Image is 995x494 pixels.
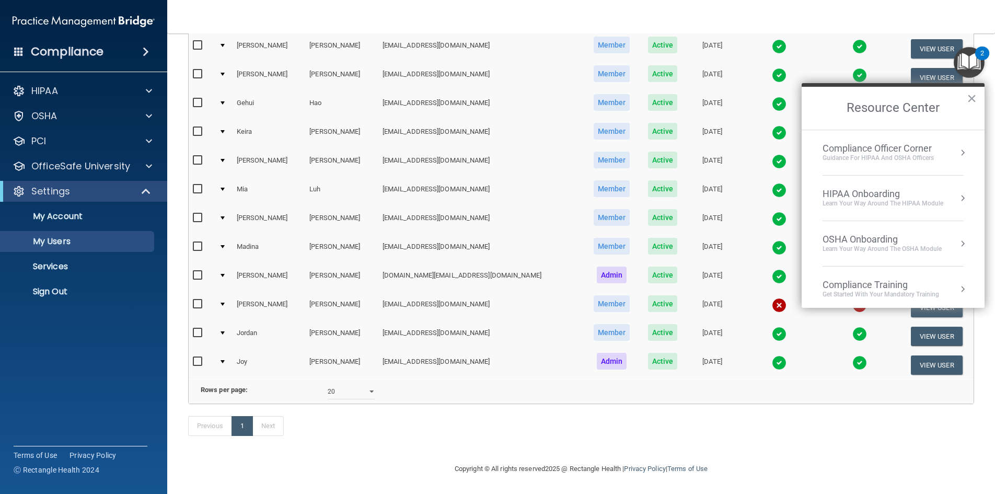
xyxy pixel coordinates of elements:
div: Learn your way around the OSHA module [823,245,942,254]
span: Admin [597,353,627,370]
td: [DATE] [686,293,739,322]
td: [PERSON_NAME] [305,35,378,63]
a: Previous [188,416,232,436]
td: [DATE] [686,207,739,236]
td: Luh [305,178,378,207]
td: [EMAIL_ADDRESS][DOMAIN_NAME] [378,121,584,150]
td: [EMAIL_ADDRESS][DOMAIN_NAME] [378,322,584,351]
span: Ⓒ Rectangle Health 2024 [14,465,99,475]
iframe: Drift Widget Chat Controller [814,420,982,462]
p: OSHA [31,110,57,122]
img: tick.e7d51cea.svg [772,125,786,140]
img: tick.e7d51cea.svg [852,355,867,370]
td: [DATE] [686,351,739,379]
img: tick.e7d51cea.svg [772,183,786,198]
span: Member [594,37,630,53]
td: [PERSON_NAME] [305,236,378,265]
a: OSHA [13,110,152,122]
td: [PERSON_NAME] [233,150,306,178]
td: [PERSON_NAME] [233,207,306,236]
td: [DOMAIN_NAME][EMAIL_ADDRESS][DOMAIN_NAME] [378,265,584,293]
img: tick.e7d51cea.svg [772,355,786,370]
td: Gehui [233,92,306,121]
span: Active [648,209,678,226]
h2: Resource Center [802,87,985,130]
td: Madina [233,236,306,265]
div: Guidance for HIPAA and OSHA Officers [823,154,934,163]
span: Member [594,209,630,226]
span: Active [648,37,678,53]
img: cross.ca9f0e7f.svg [772,298,786,313]
div: 2 [980,53,984,67]
p: Settings [31,185,70,198]
img: tick.e7d51cea.svg [772,68,786,83]
div: Compliance Officer Corner [823,143,934,154]
a: Next [252,416,284,436]
td: [PERSON_NAME] [233,63,306,92]
td: [EMAIL_ADDRESS][DOMAIN_NAME] [378,35,584,63]
td: [PERSON_NAME] [305,121,378,150]
span: Active [648,238,678,255]
span: Member [594,94,630,111]
img: tick.e7d51cea.svg [772,240,786,255]
p: HIPAA [31,85,58,97]
td: [DATE] [686,63,739,92]
span: Member [594,152,630,168]
td: Hao [305,92,378,121]
td: [PERSON_NAME] [305,293,378,322]
td: [DATE] [686,265,739,293]
td: Mia [233,178,306,207]
td: [EMAIL_ADDRESS][DOMAIN_NAME] [378,207,584,236]
td: [EMAIL_ADDRESS][DOMAIN_NAME] [378,92,584,121]
button: View User [911,327,963,346]
span: Member [594,123,630,140]
td: [DATE] [686,35,739,63]
img: tick.e7d51cea.svg [852,68,867,83]
a: Terms of Use [14,450,57,461]
button: View User [911,68,963,87]
img: tick.e7d51cea.svg [772,97,786,111]
img: tick.e7d51cea.svg [772,154,786,169]
div: Learn Your Way around the HIPAA module [823,199,943,208]
span: Active [648,180,678,197]
span: Active [648,94,678,111]
span: Member [594,238,630,255]
td: [PERSON_NAME] [305,207,378,236]
td: [PERSON_NAME] [305,265,378,293]
td: [PERSON_NAME] [305,351,378,379]
p: Sign Out [7,286,149,297]
td: [DATE] [686,236,739,265]
span: Active [648,353,678,370]
a: Settings [13,185,152,198]
div: Copyright © All rights reserved 2025 @ Rectangle Health | | [390,452,772,486]
td: [PERSON_NAME] [233,293,306,322]
p: PCI [31,135,46,147]
span: Active [648,123,678,140]
td: [EMAIL_ADDRESS][DOMAIN_NAME] [378,63,584,92]
b: Rows per page: [201,386,248,394]
div: HIPAA Onboarding [823,188,943,200]
p: Services [7,261,149,272]
span: Active [648,152,678,168]
p: My Account [7,211,149,222]
img: tick.e7d51cea.svg [772,212,786,226]
td: [PERSON_NAME] [305,150,378,178]
button: Close [967,90,977,107]
td: [EMAIL_ADDRESS][DOMAIN_NAME] [378,293,584,322]
img: tick.e7d51cea.svg [852,327,867,341]
div: Compliance Training [823,279,939,291]
td: [PERSON_NAME] [233,35,306,63]
span: Member [594,324,630,341]
img: tick.e7d51cea.svg [772,327,786,341]
a: OfficeSafe University [13,160,152,173]
td: [DATE] [686,178,739,207]
span: Member [594,295,630,312]
a: HIPAA [13,85,152,97]
div: OSHA Onboarding [823,234,942,245]
p: OfficeSafe University [31,160,130,173]
span: Member [594,180,630,197]
span: Admin [597,267,627,283]
td: [EMAIL_ADDRESS][DOMAIN_NAME] [378,236,584,265]
td: [EMAIL_ADDRESS][DOMAIN_NAME] [378,178,584,207]
td: [PERSON_NAME] [305,63,378,92]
